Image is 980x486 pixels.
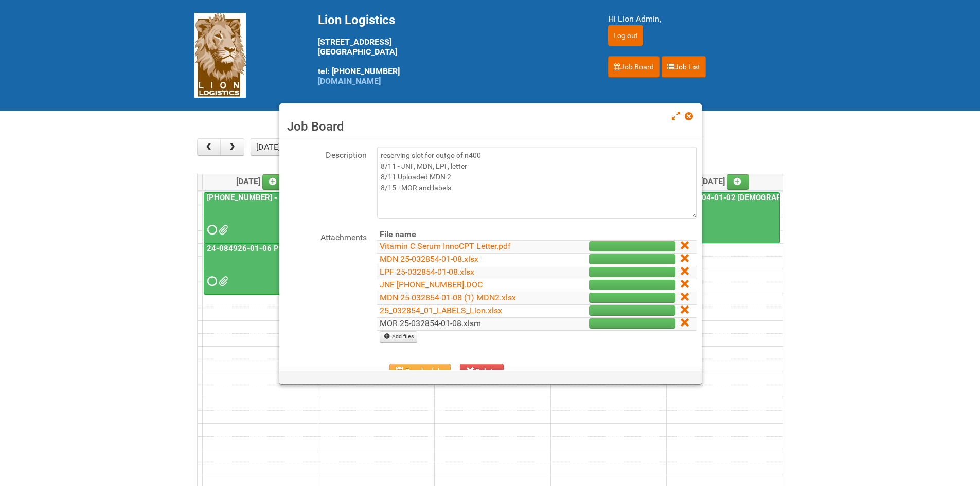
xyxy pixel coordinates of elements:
a: Add an event [262,174,285,190]
span: [DATE] [236,176,285,186]
a: Add files [380,331,417,343]
button: [DATE] [251,138,286,156]
span: Lion Logistics [318,13,395,27]
img: Lion Logistics [194,13,246,98]
span: 25_032854_01_LABELS_Lion.xlsx MOR 25-032854-01-08.xlsm MDN 25-032854-01-08 (1) MDN2.xlsx JNF 25-0... [219,226,226,233]
a: Job List [662,56,706,78]
textarea: reserving slot for outgo of n400 8/11 - JNF, MDN, LPF, letter 8/11 Uploaded MDN 2 8/15 - MOR and ... [377,147,697,219]
a: [PHONE_NUMBER] - R+F InnoCPT [205,193,326,202]
a: [DOMAIN_NAME] [318,76,381,86]
a: Vitamin C Serum InnoCPT Letter.pdf [380,241,511,251]
label: Description [284,147,367,161]
a: MOR 25-032854-01-08.xlsm [380,318,481,328]
a: Add an event [727,174,750,190]
a: LPF 25-032854-01-08.xlsx [380,267,474,277]
a: MDN 25-032854-01-08 (1) MDN2.xlsx [380,293,516,302]
span: MDN (2) 24-084926-01-06 (#2).xlsx JNF 24-084926-01-06.DOC MDN 24-084926-01-06.xlsx [219,278,226,285]
span: [DATE] [701,176,750,186]
h3: Job Board [287,119,694,134]
a: JNF [PHONE_NUMBER].DOC [380,280,483,290]
a: Job Board [608,56,660,78]
label: Attachments [284,229,367,244]
a: 25-039404-01-02 [DEMOGRAPHIC_DATA] Wet Shave SQM [668,192,780,244]
button: Reschedule [389,364,451,379]
a: MDN 25-032854-01-08.xlsx [380,254,478,264]
div: [STREET_ADDRESS] [GEOGRAPHIC_DATA] tel: [PHONE_NUMBER] [318,13,582,86]
span: Requested [207,278,215,285]
a: 25_032854_01_LABELS_Lion.xlsx [380,305,502,315]
a: [PHONE_NUMBER] - R+F InnoCPT [204,192,315,244]
div: Hi Lion Admin, [608,13,786,25]
button: Delete [460,364,504,379]
th: File name [377,229,553,241]
a: Lion Logistics [194,50,246,60]
a: 24-084926-01-06 Pack Collab Wand Tint [204,243,315,295]
input: Log out [608,25,643,46]
a: 25-039404-01-02 [DEMOGRAPHIC_DATA] Wet Shave SQM [669,193,878,202]
a: 24-084926-01-06 Pack Collab Wand Tint [205,244,353,253]
span: Requested [207,226,215,233]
